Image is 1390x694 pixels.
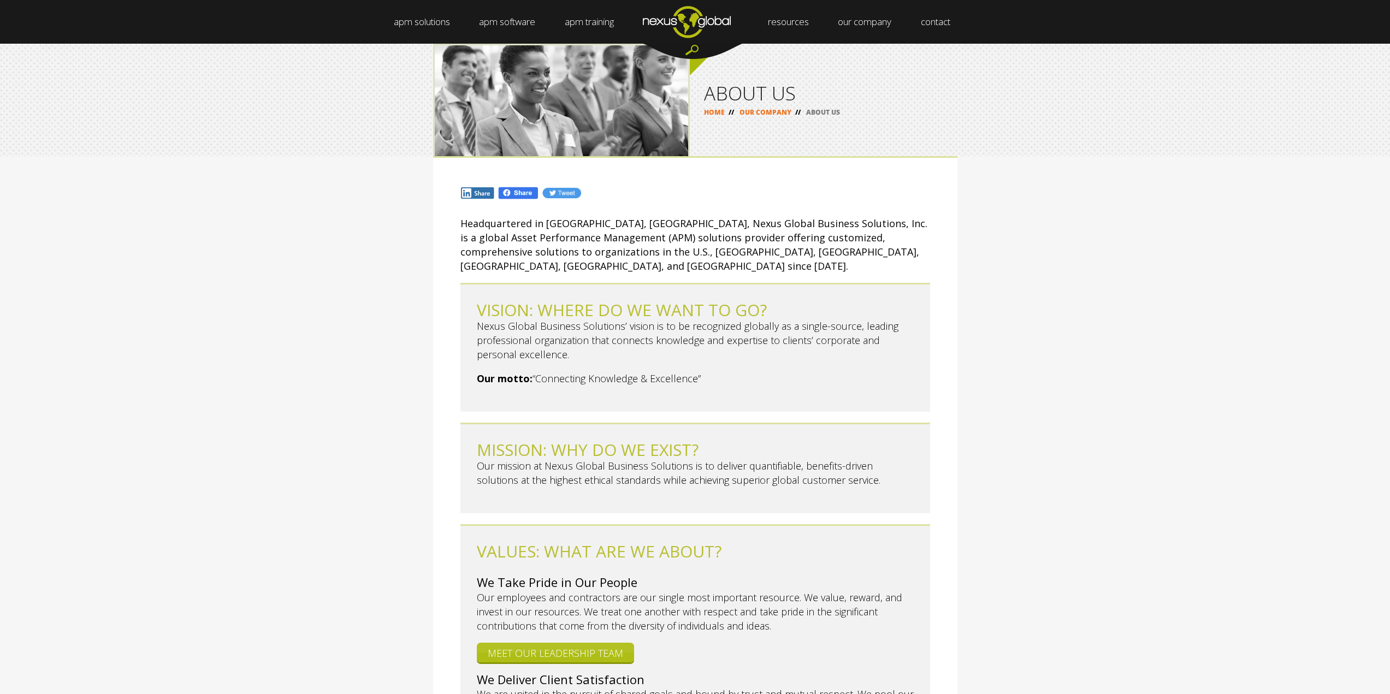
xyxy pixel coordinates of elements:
h2: MISSION: WHY DO WE EXIST? [477,441,914,459]
a: OUR COMPANY [740,108,791,117]
span: // [791,108,805,117]
p: Nexus Global Business Solutions’ vision is to be recognized globally as a single-source, leading ... [477,319,914,361]
h2: VALUES: WHAT ARE WE ABOUT? [477,542,914,560]
h3: We Deliver Client Satisfaction [477,672,914,687]
h3: We Take Pride in Our People [477,575,914,590]
p: “Connecting Knowledge & Excellence” [477,371,914,385]
p: Our mission at Nexus Global Business Solutions is to deliver quantifiable, benefits-driven soluti... [477,459,914,487]
p: Our employees and contractors are our single most important resource. We value, reward, and inves... [477,590,914,633]
h2: VISION: WHERE DO WE WANT TO GO? [477,301,914,319]
a: MEET OUR LEADERSHIP TEAM [477,643,634,662]
img: Tw.jpg [542,187,581,199]
span: // [725,108,738,117]
h1: ABOUT US [704,84,943,103]
strong: Our motto: [477,372,533,385]
p: Headquartered in [GEOGRAPHIC_DATA], [GEOGRAPHIC_DATA], Nexus Global Business Solutions, Inc. is a... [460,216,930,273]
a: HOME [704,108,725,117]
img: In.jpg [460,187,495,199]
img: Fb.png [498,186,539,200]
